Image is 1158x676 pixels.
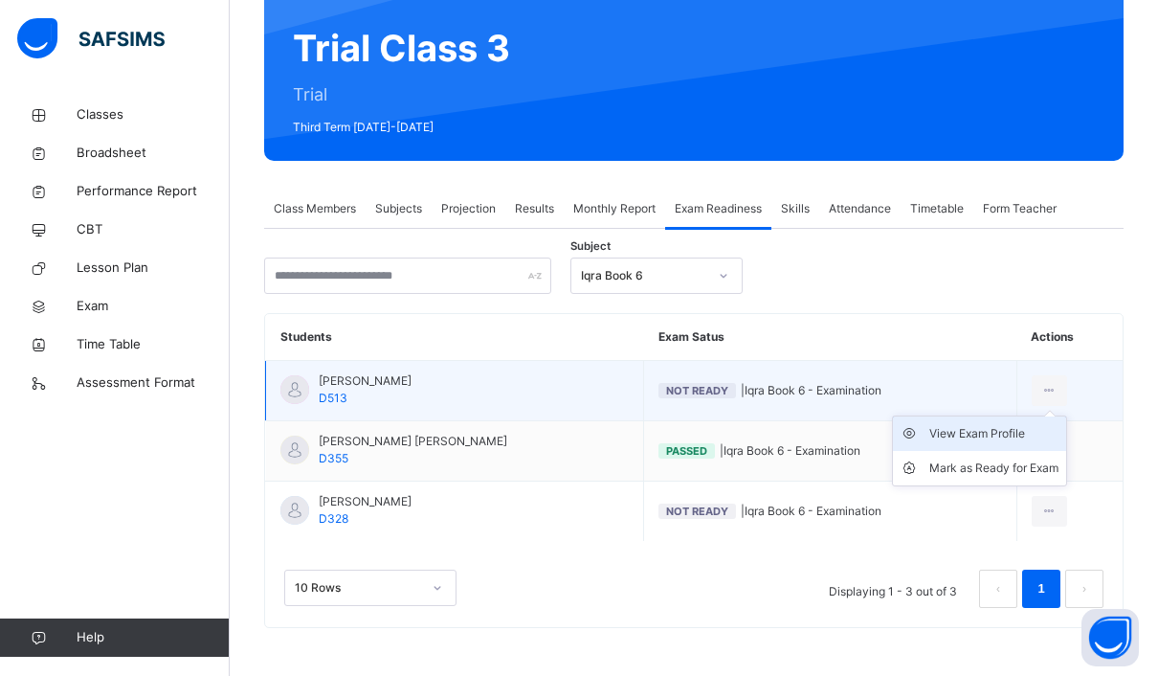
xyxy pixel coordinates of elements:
div: Iqra Book 6 [581,267,707,284]
span: [PERSON_NAME] [PERSON_NAME] [319,433,507,450]
li: 上一页 [979,570,1017,608]
span: | Iqra Book 6 - Examination [658,503,1001,520]
span: Not Ready [666,505,728,518]
div: Mark as Ready for Exam [929,459,1058,478]
span: D513 [319,391,347,405]
span: [PERSON_NAME] [319,493,412,510]
div: 10 Rows [295,579,421,597]
li: 1 [1022,570,1060,608]
span: Subject [570,238,611,255]
span: Third Term [DATE]-[DATE] [293,119,510,136]
span: CBT [77,220,230,239]
span: Exam Readiness [675,200,762,217]
span: Monthly Report [573,200,656,217]
th: Actions [1016,314,1123,361]
span: Class Members [274,200,356,217]
span: Form Teacher [983,200,1057,217]
button: prev page [979,570,1017,608]
span: Not Ready [666,384,728,397]
span: Time Table [77,335,230,354]
span: Assessment Format [77,373,230,393]
span: Broadsheet [77,144,230,163]
span: Subjects [375,200,422,217]
th: Exam Satus [644,314,1016,361]
img: safsims [17,18,165,58]
span: | Iqra Book 6 - Examination [658,442,1001,460]
span: Attendance [829,200,891,217]
button: Open asap [1081,609,1139,666]
span: D328 [319,511,348,526]
div: View Exam Profile [929,424,1058,443]
span: Projection [441,200,496,217]
a: 1 [1032,576,1050,601]
span: [PERSON_NAME] [319,372,412,390]
span: Timetable [910,200,964,217]
span: D355 [319,451,348,465]
span: Skills [781,200,810,217]
span: Passed [666,444,707,458]
span: Results [515,200,554,217]
span: Lesson Plan [77,259,230,278]
span: Help [77,628,229,647]
span: Performance Report [77,182,230,201]
button: next page [1065,570,1103,608]
span: | Iqra Book 6 - Examination [658,382,1001,399]
th: Students [266,314,644,361]
li: Displaying 1 - 3 out of 3 [814,570,971,608]
span: Classes [77,105,230,124]
span: Exam [77,297,230,316]
li: 下一页 [1065,570,1103,608]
